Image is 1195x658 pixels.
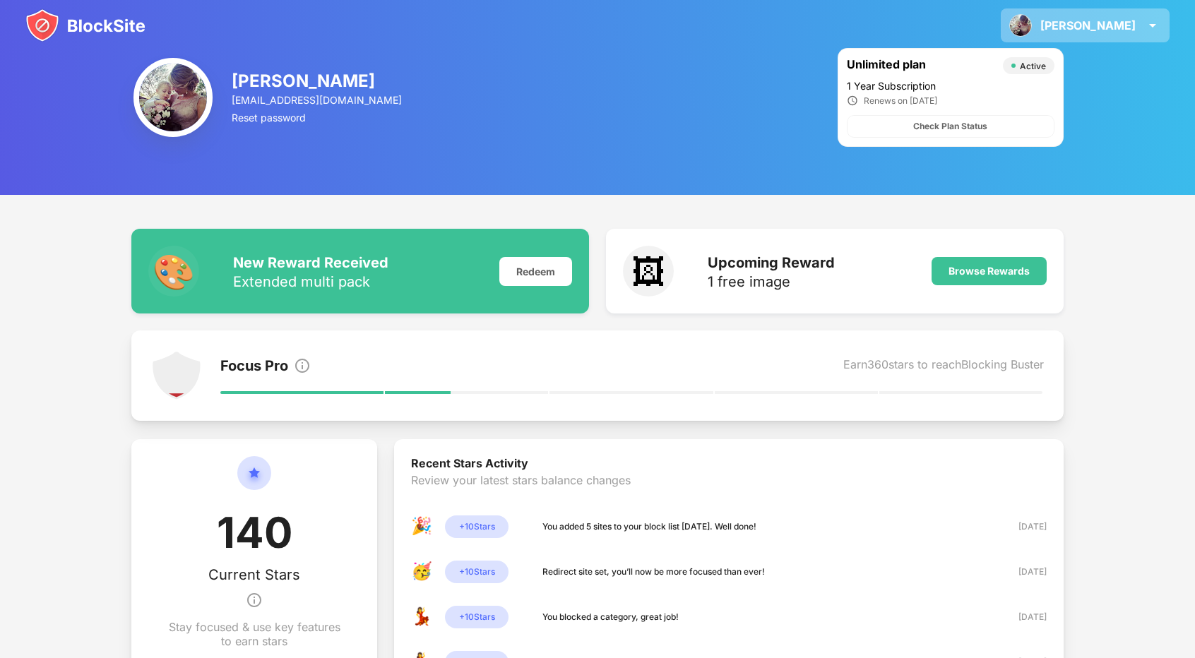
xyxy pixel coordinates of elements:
div: 🥳 [411,561,434,583]
div: [EMAIL_ADDRESS][DOMAIN_NAME] [232,94,404,106]
div: 💃 [411,606,434,628]
div: 🎉 [411,515,434,538]
img: info.svg [246,583,263,617]
div: + 10 Stars [445,561,509,583]
div: Browse Rewards [949,265,1030,277]
div: Current Stars [208,566,300,583]
div: Upcoming Reward [708,254,835,271]
div: You added 5 sites to your block list [DATE]. Well done! [542,520,756,534]
img: clock_ic.svg [847,95,858,107]
img: blocksite-icon.svg [25,8,145,42]
div: Focus Pro [220,357,288,377]
div: Redirect site set, you’ll now be more focused than ever! [542,565,765,579]
img: points-level-1.svg [151,350,202,401]
div: New Reward Received [233,254,388,271]
div: + 10 Stars [445,606,509,628]
div: + 10 Stars [445,515,509,538]
div: [DATE] [997,610,1047,624]
div: 1 free image [708,275,835,289]
div: 1 Year Subscription [847,80,1054,92]
div: You blocked a category, great job! [542,610,679,624]
div: Review your latest stars balance changes [411,473,1047,515]
div: Renews on [DATE] [864,95,937,106]
div: 🖼 [623,246,674,297]
div: Extended multi pack [233,275,388,289]
div: Check Plan Status [913,119,987,133]
div: Recent Stars Activity [411,456,1047,473]
div: Unlimited plan [847,57,996,74]
div: Earn 360 stars to reach Blocking Buster [843,357,1044,377]
div: 🎨 [148,246,199,297]
div: [DATE] [997,520,1047,534]
img: ALm5wu19WN6Oqos6ueNJMRsnyccwlB2E0NcUJo7d3ZRIzVQ=s96-c [1009,14,1032,37]
div: [PERSON_NAME] [232,71,404,91]
img: circle-star.svg [237,456,271,507]
div: Active [1020,61,1046,71]
div: Redeem [499,257,572,286]
div: 140 [217,507,292,566]
div: [PERSON_NAME] [1040,18,1136,32]
img: ALm5wu19WN6Oqos6ueNJMRsnyccwlB2E0NcUJo7d3ZRIzVQ=s96-c [133,58,213,137]
div: Stay focused & use key features to earn stars [165,620,343,648]
div: Reset password [232,112,404,124]
div: [DATE] [997,565,1047,579]
img: info.svg [294,357,311,374]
